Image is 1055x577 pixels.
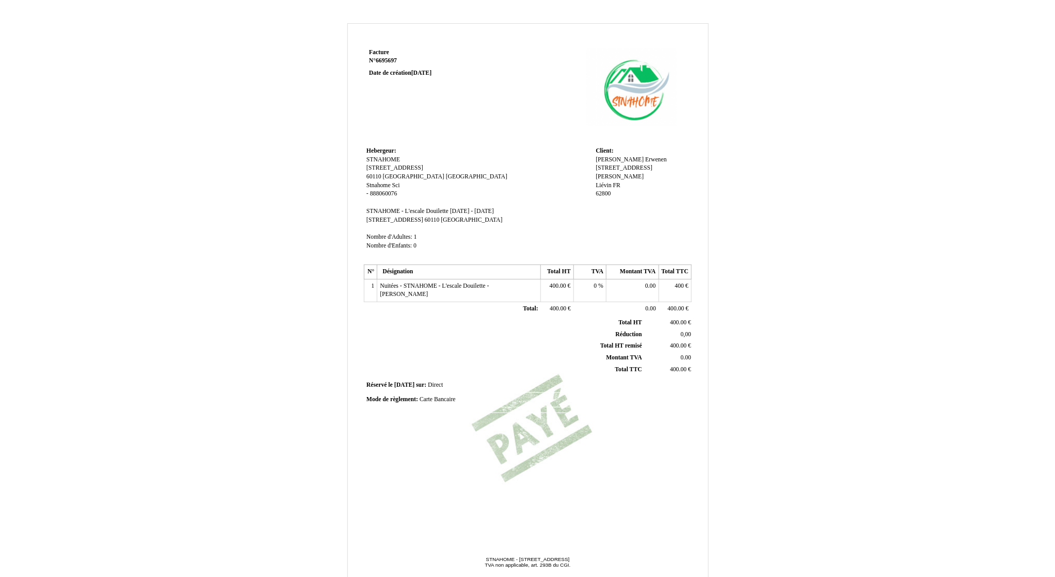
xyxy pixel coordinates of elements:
span: Erwenen [645,156,667,163]
span: 400.00 [670,366,686,373]
th: Total TTC [659,265,691,279]
td: € [541,302,573,317]
span: 400.00 [550,305,566,312]
span: Réduction [616,331,642,338]
td: % [573,279,606,302]
span: Montant TVA [606,354,642,361]
span: 0.00 [681,354,691,361]
span: Nombre d'Enfants: [366,242,412,249]
th: N° [364,265,377,279]
th: TVA [573,265,606,279]
span: [DATE] [394,382,414,388]
span: Hebergeur: [366,147,396,154]
span: 0.00 [645,283,656,289]
span: Sci [392,182,400,189]
span: 400.00 [670,342,686,349]
span: 400.00 [550,283,566,289]
span: TVA non applicable, art. 293B du CGI. [485,562,570,568]
span: FR [613,182,620,189]
td: € [644,340,693,352]
strong: N° [369,57,492,65]
td: € [659,279,691,302]
span: STNAHOME - [STREET_ADDRESS] [486,556,570,562]
td: € [541,279,573,302]
span: Client: [596,147,613,154]
span: [GEOGRAPHIC_DATA] [383,173,444,180]
strong: Date de création [369,70,431,76]
span: Facture [369,49,389,56]
span: 400.00 [670,319,686,326]
span: [STREET_ADDRESS] [366,164,423,171]
span: 888060076 [370,190,397,197]
span: 0 [594,283,597,289]
span: 400 [675,283,684,289]
span: 0.00 [646,305,656,312]
span: Nuitées - STNAHOME - L'escale Douilette - [PERSON_NAME] [380,283,489,298]
td: € [644,317,693,328]
img: logo [574,48,689,126]
span: [GEOGRAPHIC_DATA] [446,173,507,180]
span: STNAHOME - L'escale Douilette [366,208,449,215]
span: Mode de règlement: [366,396,418,403]
span: Liévin [596,182,612,189]
td: 1 [364,279,377,302]
span: [DATE] - [DATE] [450,208,494,215]
span: Total: [523,305,538,312]
th: Total HT [541,265,573,279]
span: 400.00 [668,305,684,312]
span: 1 [414,234,417,240]
span: [DATE] [411,70,431,76]
span: [STREET_ADDRESS][PERSON_NAME] [596,164,652,180]
td: € [659,302,691,317]
span: Nombre d'Adultes: [366,234,412,240]
span: 6695697 [376,57,397,64]
th: Montant TVA [606,265,659,279]
span: sur: [416,382,426,388]
span: [STREET_ADDRESS] [366,217,423,223]
span: - [366,190,369,197]
span: Total HT remisé [600,342,642,349]
span: Stnahome [366,182,391,189]
td: € [644,364,693,375]
span: [PERSON_NAME] [596,156,644,163]
span: [GEOGRAPHIC_DATA] [441,217,502,223]
span: Réservé le [366,382,393,388]
span: Total TTC [615,366,642,373]
span: 0,00 [681,331,691,338]
span: 0 [413,242,417,249]
span: STNAHOME [366,156,400,163]
span: Total HT [619,319,642,326]
span: 62800 [596,190,611,197]
span: 60110 [366,173,381,180]
span: 60110 [425,217,440,223]
span: Carte Bancaire [420,396,456,403]
th: Désignation [377,265,541,279]
span: Direct [428,382,443,388]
